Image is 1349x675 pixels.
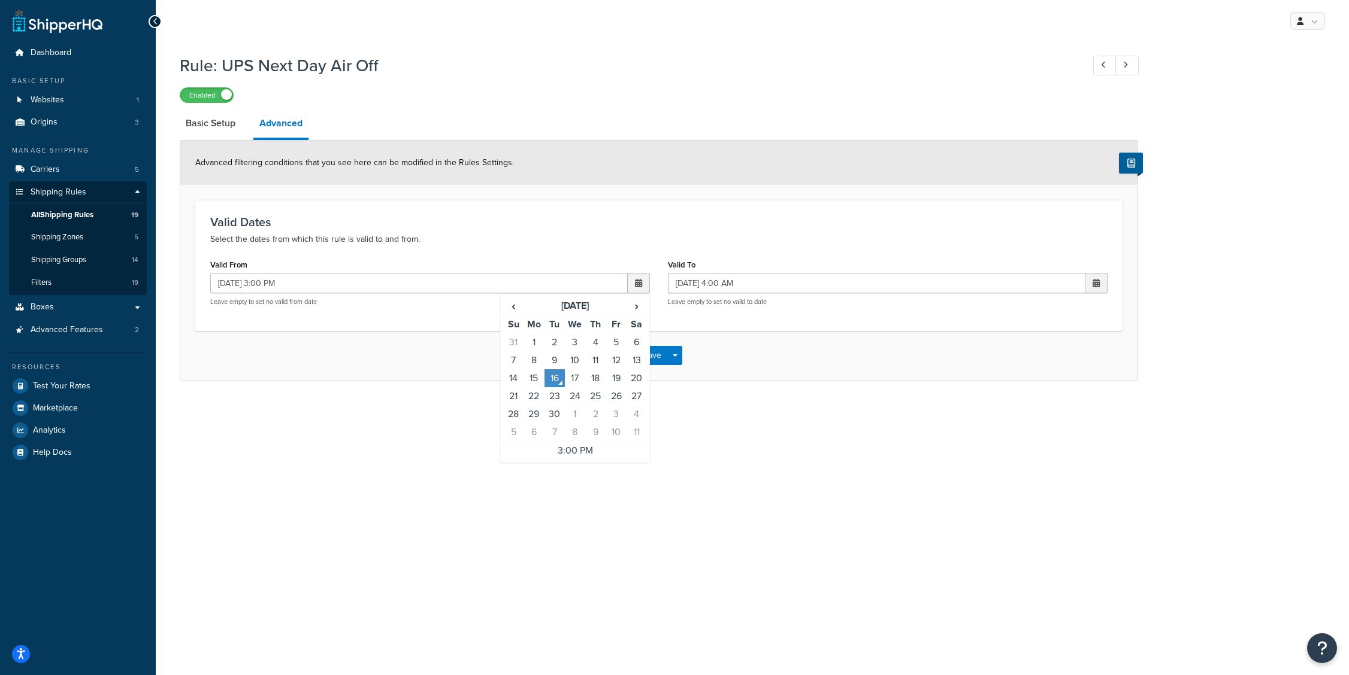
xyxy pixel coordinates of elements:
[9,375,147,397] a: Test Your Rates
[132,255,138,265] span: 14
[33,425,66,436] span: Analytics
[1119,153,1143,174] button: Show Help Docs
[9,145,147,156] div: Manage Shipping
[606,387,626,405] td: 26
[668,297,1108,306] p: Leave empty to set no valid to date
[545,423,565,442] td: 7
[606,315,626,334] th: Fr
[131,210,138,220] span: 19
[545,369,565,387] td: 16
[135,325,139,335] span: 2
[9,111,147,133] a: Origins3
[31,210,93,220] span: All Shipping Rules
[585,369,606,387] td: 18
[253,109,308,140] a: Advanced
[132,278,138,288] span: 19
[9,111,147,133] li: Origins
[503,369,524,387] td: 14
[31,278,52,288] span: Filters
[31,302,54,312] span: Boxes
[503,387,524,405] td: 21
[565,369,585,387] td: 17
[9,442,147,463] a: Help Docs
[545,333,565,351] td: 2
[31,325,103,335] span: Advanced Features
[33,448,72,458] span: Help Docs
[565,351,585,369] td: 10
[524,387,544,405] td: 22
[524,315,544,334] th: Mo
[9,397,147,419] a: Marketplace
[627,423,647,442] td: 11
[210,260,247,269] label: Valid From
[585,351,606,369] td: 11
[545,387,565,405] td: 23
[135,117,139,127] span: 3
[9,204,147,226] a: AllShipping Rules19
[1093,56,1117,75] a: Previous Record
[585,387,606,405] td: 25
[9,89,147,111] a: Websites1
[9,89,147,111] li: Websites
[524,369,544,387] td: 15
[210,297,650,306] p: Leave empty to set no valid from date
[606,369,626,387] td: 19
[134,232,138,242] span: 5
[33,381,90,391] span: Test Your Rates
[565,387,585,405] td: 24
[135,165,139,175] span: 5
[9,42,147,64] a: Dashboard
[9,249,147,271] li: Shipping Groups
[9,181,147,295] li: Shipping Rules
[31,187,86,197] span: Shipping Rules
[565,333,585,351] td: 3
[524,405,544,423] td: 29
[33,403,78,413] span: Marketplace
[627,297,646,314] span: ›
[195,156,514,169] span: Advanced filtering conditions that you see here can be modified in the Rules Settings.
[545,315,565,334] th: Tu
[606,423,626,442] td: 10
[9,419,147,441] a: Analytics
[210,215,1108,229] h3: Valid Dates
[9,272,147,294] a: Filters19
[524,351,544,369] td: 8
[31,165,60,175] span: Carriers
[565,423,585,442] td: 8
[9,159,147,181] a: Carriers5
[31,48,71,58] span: Dashboard
[9,181,147,203] a: Shipping Rules
[9,362,147,372] div: Resources
[524,297,626,315] th: [DATE]
[137,95,139,105] span: 1
[503,442,647,460] td: 3:00 PM
[524,423,544,442] td: 6
[545,351,565,369] td: 9
[31,117,58,127] span: Origins
[9,249,147,271] a: Shipping Groups14
[627,351,647,369] td: 13
[585,333,606,351] td: 4
[9,226,147,248] a: Shipping Zones5
[503,405,524,423] td: 28
[606,405,626,423] td: 3
[9,76,147,86] div: Basic Setup
[9,319,147,341] a: Advanced Features2
[627,405,647,423] td: 4
[210,232,1108,247] p: Select the dates from which this rule is valid to and from.
[636,346,669,365] button: Save
[627,315,647,334] th: Sa
[1307,633,1337,663] button: Open Resource Center
[668,260,695,269] label: Valid To
[585,405,606,423] td: 2
[9,319,147,341] li: Advanced Features
[180,88,233,102] label: Enabled
[9,296,147,318] a: Boxes
[180,109,241,138] a: Basic Setup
